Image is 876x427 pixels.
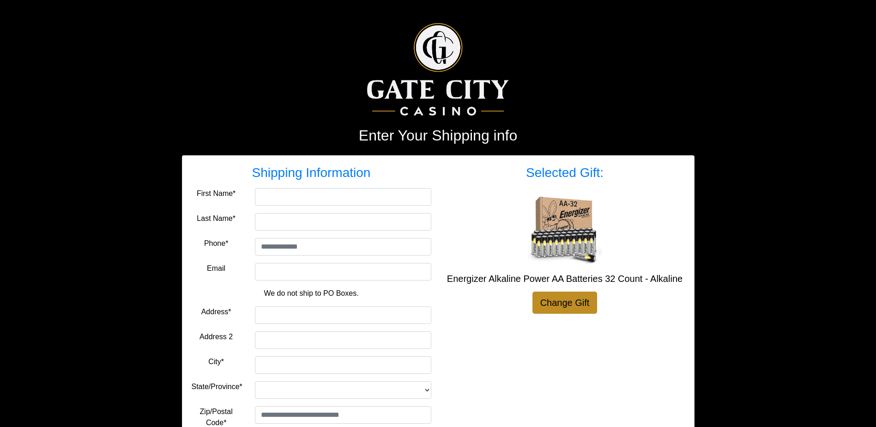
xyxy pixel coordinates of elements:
[199,331,233,342] label: Address 2
[197,188,236,199] label: First Name*
[445,165,685,181] h3: Selected Gift:
[204,238,229,249] label: Phone*
[208,356,224,367] label: City*
[192,381,242,392] label: State/Province*
[199,288,424,299] p: We do not ship to PO Boxes.
[192,165,431,181] h3: Shipping Information
[528,192,602,266] img: Energizer Alkaline Power AA Batteries 32 Count - Alkaline
[207,263,225,274] label: Email
[367,23,509,116] img: Logo
[201,306,231,317] label: Address*
[197,213,236,224] label: Last Name*
[182,127,695,144] h2: Enter Your Shipping info
[445,273,685,284] h5: Energizer Alkaline Power AA Batteries 32 Count - Alkaline
[532,292,598,314] a: Change Gift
